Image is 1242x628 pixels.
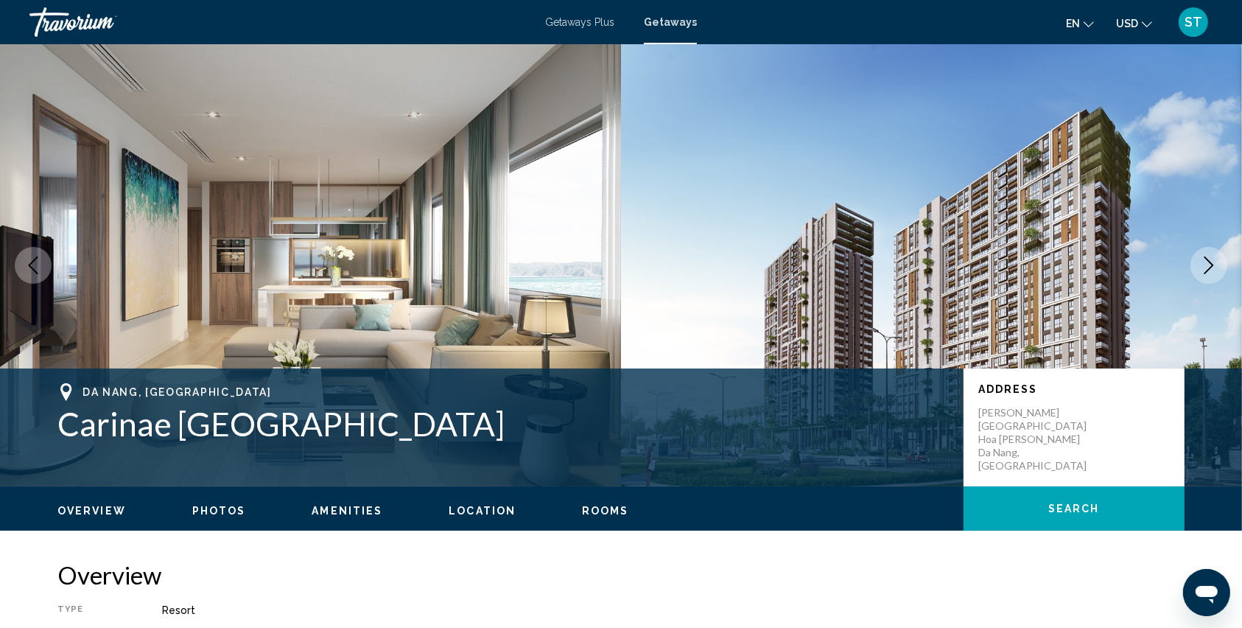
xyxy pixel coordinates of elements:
h1: Carinae [GEOGRAPHIC_DATA] [57,405,949,443]
button: User Menu [1174,7,1213,38]
span: Amenities [312,505,382,517]
button: Next image [1190,247,1227,284]
button: Overview [57,504,126,517]
button: Rooms [582,504,629,517]
span: Photos [192,505,246,517]
iframe: Кнопка запуска окна обмена сообщениями [1183,569,1230,616]
button: Search [964,486,1185,531]
span: ST [1185,15,1202,29]
h2: Overview [57,560,1185,590]
span: Rooms [582,505,629,517]
span: USD [1116,18,1138,29]
a: Travorium [29,7,530,37]
button: Location [449,504,516,517]
button: Change currency [1116,13,1152,34]
button: Change language [1066,13,1094,34]
button: Photos [192,504,246,517]
span: Search [1048,503,1100,515]
p: [PERSON_NAME][GEOGRAPHIC_DATA] Hoa [PERSON_NAME] Da Nang, [GEOGRAPHIC_DATA] [978,406,1096,472]
span: Da Nang, [GEOGRAPHIC_DATA] [83,386,272,398]
button: Previous image [15,247,52,284]
div: Type [57,604,125,616]
p: Address [978,383,1170,395]
a: Getaways [644,16,697,28]
a: Getaways Plus [545,16,614,28]
span: Overview [57,505,126,517]
span: Location [449,505,516,517]
button: Amenities [312,504,382,517]
span: en [1066,18,1080,29]
div: Resort [162,604,1185,616]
